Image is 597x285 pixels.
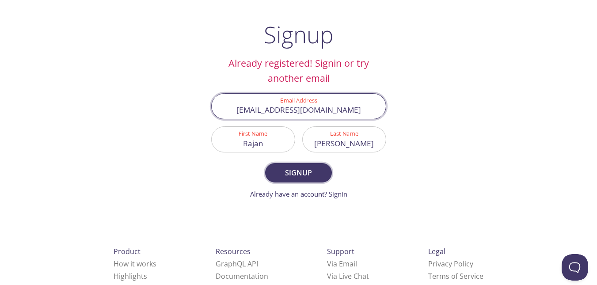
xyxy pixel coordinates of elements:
[114,247,141,256] span: Product
[265,163,331,182] button: Signup
[114,271,147,281] a: Highlights
[275,167,322,179] span: Signup
[216,259,258,269] a: GraphQL API
[562,254,588,281] iframe: Help Scout Beacon - Open
[264,21,334,48] h1: Signup
[327,247,354,256] span: Support
[216,271,268,281] a: Documentation
[428,247,445,256] span: Legal
[327,259,357,269] a: Via Email
[114,259,156,269] a: How it works
[250,190,347,198] a: Already have an account? Signin
[327,271,369,281] a: Via Live Chat
[211,56,386,86] h2: Already registered! Signin or try another email
[428,259,473,269] a: Privacy Policy
[428,271,483,281] a: Terms of Service
[216,247,251,256] span: Resources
